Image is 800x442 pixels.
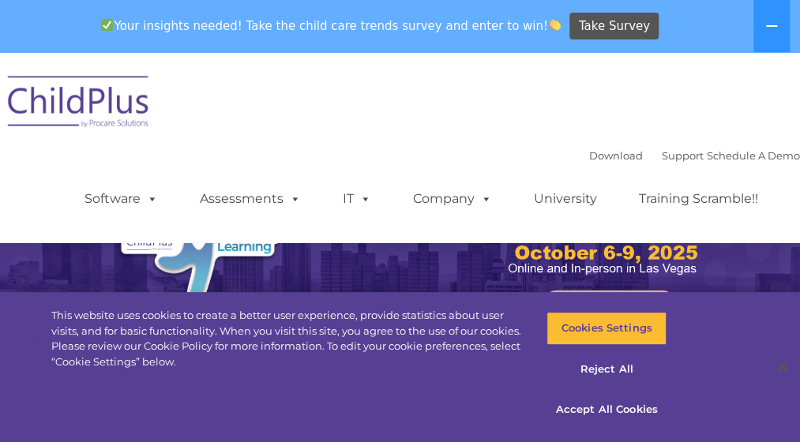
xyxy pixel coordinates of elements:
[546,393,667,426] button: Accept All Cookies
[397,183,508,215] a: Company
[546,312,667,345] button: Cookies Settings
[707,149,800,162] a: Schedule A Demo
[549,19,561,31] img: 👏
[327,183,387,215] a: IT
[579,13,650,40] span: Take Survey
[184,183,317,215] a: Assessments
[101,19,113,31] img: ✅
[69,183,174,215] a: Software
[569,13,659,40] a: Take Survey
[623,183,774,215] a: Training Scramble!!
[589,149,800,162] font: |
[95,10,568,41] span: Your insights needed! Take the child care trends survey and enter to win!
[589,149,643,162] a: Download
[518,183,613,215] a: University
[51,308,523,369] div: This website uses cookies to create a better user experience, provide statistics about user visit...
[765,350,800,384] button: Close
[662,149,704,162] a: Support
[543,290,675,326] a: Learn More
[546,353,667,386] button: Reject All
